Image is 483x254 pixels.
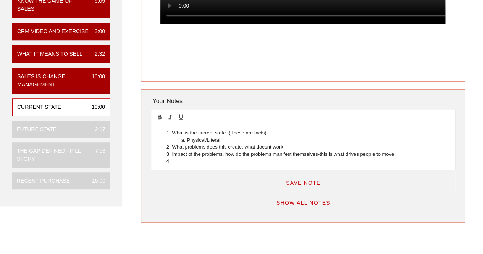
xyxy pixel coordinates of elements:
[165,129,449,136] li: What is the current state -(These are facts)
[17,73,86,89] div: Sales is Change Management
[89,28,105,36] div: 3:00
[276,200,330,206] span: Show All Notes
[86,103,105,111] div: 10:00
[17,147,89,163] div: The Gap Defined - Pill Story
[89,147,105,163] div: 7:58
[279,176,327,190] button: Save Note
[86,73,105,89] div: 16:00
[89,50,105,58] div: 2:32
[165,144,449,150] li: What problems does this create, what doesnt work
[165,151,449,158] li: Impact of the problems, how do the problems manifest themselves-this is what drives people to move
[151,94,455,109] div: Your Notes
[17,125,57,133] div: Future State
[89,125,105,133] div: 2:17
[17,28,89,36] div: CRM VIDEO and EXERCISE
[17,177,70,185] div: Recent Purchase
[165,137,449,144] li: Physical/Literal
[17,50,82,58] div: What it means to sell
[286,180,321,186] span: Save Note
[86,177,105,185] div: 15:00
[270,196,336,210] button: Show All Notes
[17,103,61,111] div: Current State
